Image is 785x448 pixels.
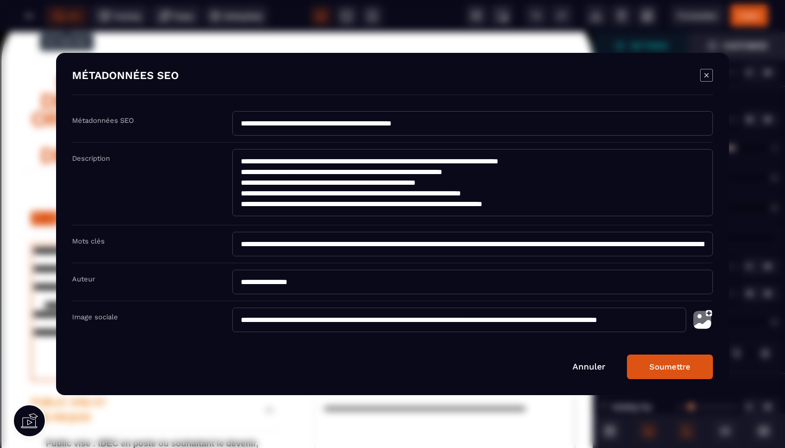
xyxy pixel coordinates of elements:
[31,363,255,393] p: PUBLIC VISE ET PRE-REQUIS
[627,355,713,379] button: Soumettre
[72,154,110,162] label: Description
[31,42,255,133] p: RENFORCEMENT DES COMPETENCES ORGANISATIONNELLES DES IDEC EN EHPAD
[31,177,255,192] p: OBJECTIFS PEDAGOGIQUES
[572,361,606,372] a: Annuler
[72,275,95,283] label: Auteur
[692,308,713,332] img: photo-upload.002a6cb0.svg
[72,69,179,84] h4: MÉTADONNÉES SEO
[72,116,134,124] label: Métadonnées SEO
[72,237,105,245] label: Mots clés
[350,293,544,350] b: POUR FAIRE UNE DEMANDE DE RESERVATION MERCI DE COMPLETER LE FORMULAIRE SUIVANT :
[72,313,118,321] label: Image sociale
